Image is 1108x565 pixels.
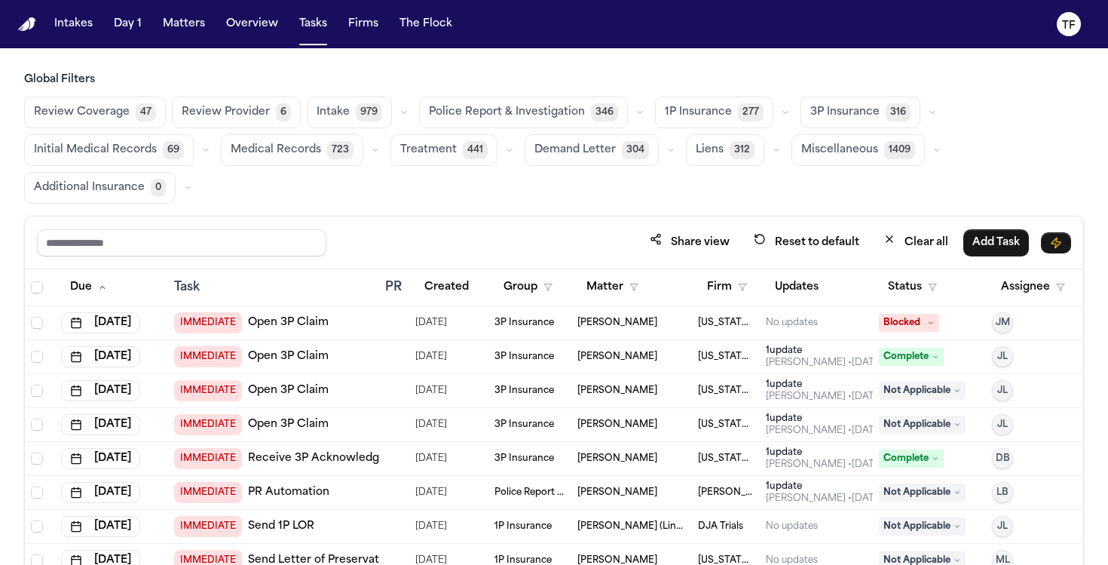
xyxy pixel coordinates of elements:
[525,134,659,166] button: Demand Letter304
[220,11,284,38] button: Overview
[400,143,457,158] span: Treatment
[18,17,36,32] a: Home
[665,105,732,120] span: 1P Insurance
[738,103,764,121] span: 277
[327,141,354,159] span: 723
[24,172,176,204] button: Additional Insurance0
[157,11,211,38] button: Matters
[622,141,649,159] span: 304
[276,103,291,121] span: 6
[463,141,488,159] span: 441
[429,105,585,120] span: Police Report & Investigation
[307,97,392,128] button: Intake979
[34,105,130,120] span: Review Coverage
[163,141,184,159] span: 69
[641,229,739,256] button: Share view
[886,103,911,121] span: 316
[356,103,382,121] span: 979
[393,11,458,38] button: The Flock
[655,97,773,128] button: 1P Insurance277
[390,134,497,166] button: Treatment441
[18,17,36,32] img: Finch Logo
[317,105,350,120] span: Intake
[172,97,301,128] button: Review Provider6
[136,103,156,121] span: 47
[791,134,925,166] button: Miscellaneous1409
[24,72,1084,88] h3: Global Filters
[34,180,145,195] span: Additional Insurance
[801,143,878,158] span: Miscellaneous
[221,134,363,166] button: Medical Records723
[108,11,148,38] button: Day 1
[151,179,166,197] span: 0
[182,105,270,120] span: Review Provider
[800,97,920,128] button: 3P Insurance316
[686,134,764,166] button: Liens312
[884,141,915,159] span: 1409
[231,143,321,158] span: Medical Records
[696,143,724,158] span: Liens
[293,11,333,38] button: Tasks
[48,11,99,38] button: Intakes
[34,143,157,158] span: Initial Medical Records
[963,229,1029,256] button: Add Task
[1041,232,1071,253] button: Immediate Task
[419,97,628,128] button: Police Report & Investigation346
[874,229,957,256] button: Clear all
[730,141,754,159] span: 312
[24,97,166,128] button: Review Coverage47
[745,229,868,256] button: Reset to default
[342,11,384,38] button: Firms
[534,143,616,158] span: Demand Letter
[24,134,194,166] button: Initial Medical Records69
[591,103,618,121] span: 346
[810,105,880,120] span: 3P Insurance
